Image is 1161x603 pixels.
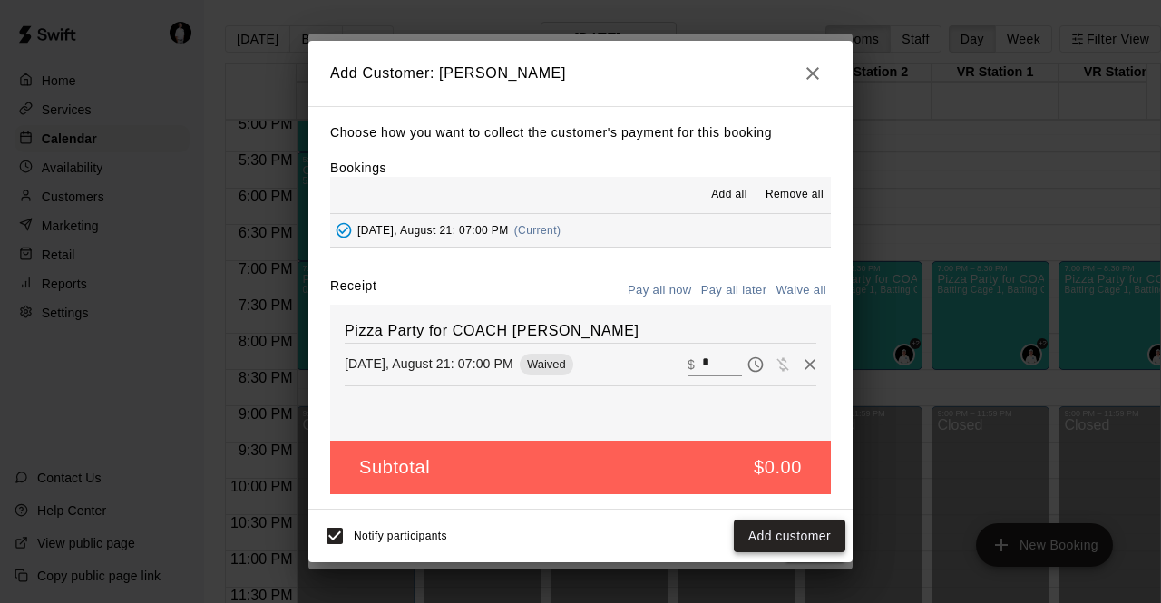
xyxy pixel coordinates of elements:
[754,455,802,480] h5: $0.00
[345,319,816,343] h6: Pizza Party for COACH [PERSON_NAME]
[345,355,513,373] p: [DATE], August 21: 07:00 PM
[697,277,772,305] button: Pay all later
[354,530,447,542] span: Notify participants
[308,41,853,106] h2: Add Customer: [PERSON_NAME]
[742,355,769,371] span: Pay later
[688,355,695,374] p: $
[796,351,824,378] button: Remove
[357,224,509,237] span: [DATE], August 21: 07:00 PM
[711,186,747,204] span: Add all
[769,355,796,371] span: Waive payment
[700,180,758,209] button: Add all
[330,217,357,244] button: Added - Collect Payment
[771,277,831,305] button: Waive all
[520,357,573,371] span: Waived
[359,455,430,480] h5: Subtotal
[758,180,831,209] button: Remove all
[623,277,697,305] button: Pay all now
[330,277,376,305] label: Receipt
[766,186,824,204] span: Remove all
[330,214,831,248] button: Added - Collect Payment[DATE], August 21: 07:00 PM(Current)
[330,160,386,175] label: Bookings
[514,224,561,237] span: (Current)
[734,520,845,553] button: Add customer
[330,122,831,144] p: Choose how you want to collect the customer's payment for this booking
